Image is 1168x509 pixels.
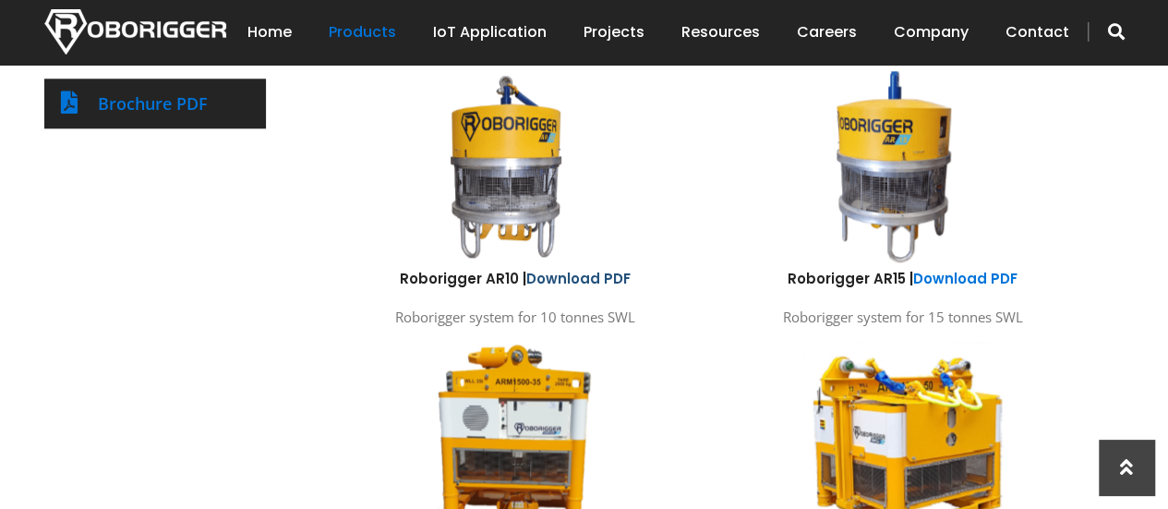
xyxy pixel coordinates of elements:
img: Nortech [44,9,226,55]
a: Home [247,4,292,61]
a: Download PDF [913,269,1017,288]
a: Resources [681,4,760,61]
a: Brochure PDF [98,92,208,115]
a: Projects [584,4,644,61]
a: Company [894,4,969,61]
a: IoT Application [433,4,547,61]
p: Roborigger system for 15 tonnes SWL [723,305,1083,330]
a: Careers [797,4,857,61]
p: Roborigger system for 10 tonnes SWL [335,305,695,330]
a: Products [329,4,396,61]
a: Download PDF [526,269,631,288]
h6: Roborigger AR15 | [723,269,1083,288]
a: Contact [1005,4,1069,61]
h6: Roborigger AR10 | [335,269,695,288]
